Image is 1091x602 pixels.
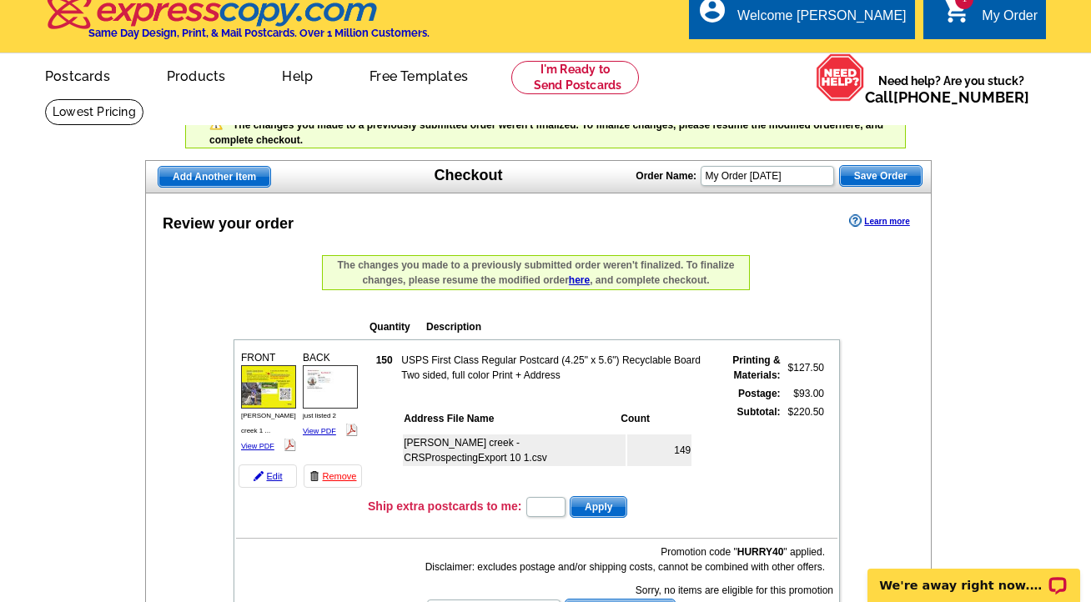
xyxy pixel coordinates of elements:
[732,354,780,381] strong: Printing & Materials:
[636,170,696,182] strong: Order Name:
[241,412,296,434] span: [PERSON_NAME] creek 1 ...
[345,424,358,436] img: pdf_logo.png
[304,464,362,488] a: Remove
[849,214,909,228] a: Learn more
[783,385,825,402] td: $93.00
[300,348,360,440] div: BACK
[738,388,781,399] strong: Postage:
[88,27,430,39] h4: Same Day Design, Print, & Mail Postcards. Over 1 Million Customers.
[425,544,825,574] div: Promotion code " " applied. Disclaimer: excludes postage and/or shipping costs, cannot be combine...
[982,8,1038,32] div: My Order
[239,348,299,455] div: FRONT
[163,213,294,235] div: Review your order
[839,119,860,131] a: here
[158,167,270,187] span: Add Another Item
[865,88,1029,106] span: Call
[303,412,336,419] span: just listed 2
[400,352,715,384] td: USPS First Class Regular Postcard (4.25" x 5.6") Recyclable Board Two sided, full color Print + A...
[369,319,424,335] th: Quantity
[839,165,923,187] button: Save Order
[425,319,731,335] th: Description
[783,352,825,384] td: $127.50
[254,471,264,481] img: pencil-icon.gif
[737,406,781,418] strong: Subtotal:
[620,410,691,427] th: Count
[571,497,626,517] span: Apply
[783,404,825,490] td: $220.50
[158,166,271,188] a: Add Another Item
[239,464,297,488] a: Edit
[893,88,1029,106] a: [PHONE_NUMBER]
[627,434,691,466] td: 149
[241,442,274,450] a: View PDF
[303,365,358,408] img: small-thumb.jpg
[18,55,137,94] a: Postcards
[737,546,784,558] b: HURRY40
[140,55,253,94] a: Products
[816,53,865,102] img: help
[403,434,626,466] td: [PERSON_NAME] creek - CRSProspectingExport 10 1.csv
[284,439,296,451] img: pdf_logo.png
[403,410,618,427] th: Address File Name
[343,55,495,94] a: Free Templates
[865,73,1038,106] span: Need help? Are you stuck?
[337,259,734,286] span: The changes you made to a previously submitted order weren't finalized. To finalize changes, plea...
[857,549,1091,602] iframe: LiveChat chat widget
[737,8,906,32] div: Welcome [PERSON_NAME]
[569,274,590,286] a: here
[309,471,319,481] img: trashcan-icon.gif
[303,427,336,435] a: View PDF
[840,166,922,186] span: Save Order
[425,583,833,598] div: Sorry, no items are eligible for this promotion
[570,496,627,518] button: Apply
[376,354,393,366] strong: 150
[241,365,296,408] img: small-thumb.jpg
[45,8,430,39] a: Same Day Design, Print, & Mail Postcards. Over 1 Million Customers.
[435,167,503,184] h1: Checkout
[368,499,521,514] h3: Ship extra postcards to me:
[255,55,339,94] a: Help
[942,6,1038,27] a: 1 shopping_cart My Order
